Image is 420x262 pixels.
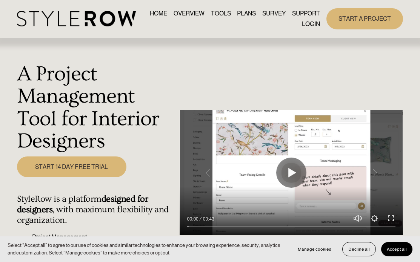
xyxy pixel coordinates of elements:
a: folder dropdown [292,9,320,19]
button: Decline all [342,242,376,256]
a: PLANS [237,9,256,19]
a: SURVEY [262,9,286,19]
button: Play [276,158,306,188]
input: Seek [187,224,396,229]
button: Accept all [381,242,412,256]
p: Project Management [32,233,175,242]
a: LOGIN [302,19,320,29]
span: Manage cookies [298,247,331,252]
a: TOOLS [211,9,231,19]
div: Current time [187,215,200,223]
span: Decline all [348,247,370,252]
a: START 14 DAY FREE TRIAL [17,156,127,177]
span: SUPPORT [292,9,320,18]
strong: designed for designers [17,194,150,215]
h4: StyleRow is a platform , with maximum flexibility and organization. [17,194,175,225]
a: OVERVIEW [174,9,205,19]
img: StyleRow [17,11,136,26]
a: START A PROJECT [326,8,403,29]
a: HOME [150,9,167,19]
p: Select “Accept all” to agree to our use of cookies and similar technologies to enhance your brows... [8,242,285,257]
div: Duration [200,215,216,223]
span: Accept all [387,247,407,252]
h1: A Project Management Tool for Interior Designers [17,63,175,152]
button: Manage cookies [292,242,337,256]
